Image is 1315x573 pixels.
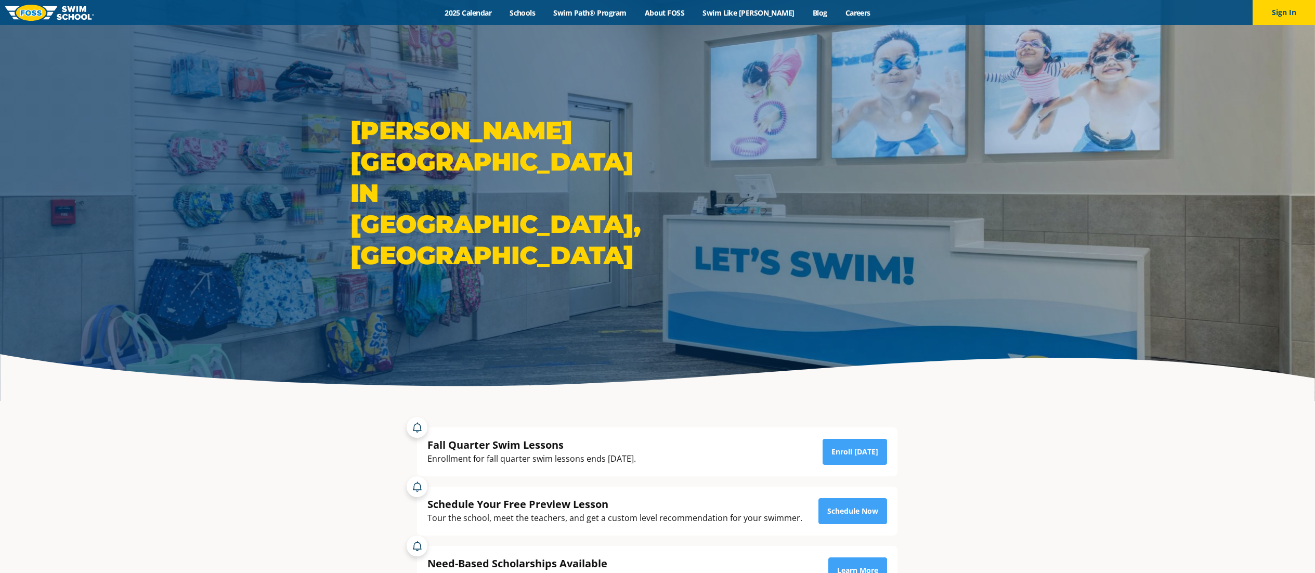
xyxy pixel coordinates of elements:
a: About FOSS [635,8,694,18]
h1: [PERSON_NAME][GEOGRAPHIC_DATA] in [GEOGRAPHIC_DATA], [GEOGRAPHIC_DATA] [350,115,652,271]
div: Schedule Your Free Preview Lesson [427,497,802,511]
img: FOSS Swim School Logo [5,5,94,21]
div: Fall Quarter Swim Lessons [427,438,636,452]
div: Enrollment for fall quarter swim lessons ends [DATE]. [427,452,636,466]
a: Swim Path® Program [544,8,635,18]
a: Blog [803,8,836,18]
a: Schools [501,8,544,18]
div: Tour the school, meet the teachers, and get a custom level recommendation for your swimmer. [427,511,802,525]
div: Need-Based Scholarships Available [427,556,758,570]
a: Schedule Now [818,498,887,524]
a: Careers [836,8,879,18]
a: Enroll [DATE] [823,439,887,465]
a: 2025 Calendar [436,8,501,18]
a: Swim Like [PERSON_NAME] [694,8,804,18]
